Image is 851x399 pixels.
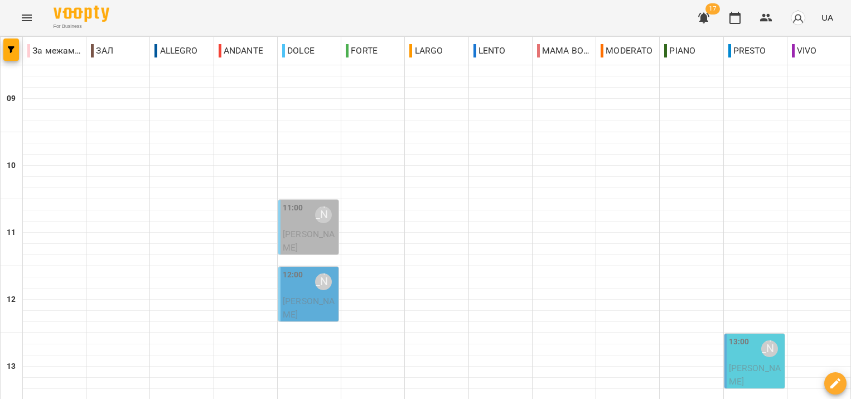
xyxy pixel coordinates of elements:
[283,202,303,214] label: 11:00
[7,93,16,105] h6: 09
[13,4,40,31] button: Menu
[54,6,109,22] img: Voopty Logo
[409,44,443,57] p: LARGO
[761,340,778,357] div: Юдіна Альона
[7,360,16,373] h6: 13
[790,10,806,26] img: avatar_s.png
[154,44,197,57] p: ALLEGRO
[792,44,817,57] p: VIVO
[7,294,16,306] h6: 12
[282,44,315,57] p: DOLCE
[664,44,695,57] p: PIANO
[705,3,720,15] span: 17
[537,44,591,57] p: MAMA BOSS
[283,269,303,281] label: 12:00
[315,273,332,290] div: Дубина Аліна
[473,44,506,57] p: LENTO
[346,44,378,57] p: FORTE
[729,363,781,387] span: [PERSON_NAME]
[7,227,16,239] h6: 11
[601,44,652,57] p: MODERATO
[728,44,766,57] p: PRESTO
[315,206,332,223] div: Дубина Аліна
[27,44,81,57] p: За межами школи
[817,7,838,28] button: UA
[219,44,263,57] p: ANDANTE
[283,254,336,267] p: Пробний
[283,229,335,253] span: [PERSON_NAME]
[729,336,750,348] label: 13:00
[283,321,336,334] p: вокал
[821,12,833,23] span: UA
[91,44,113,57] p: ЗАЛ
[54,23,109,30] span: For Business
[283,296,335,320] span: [PERSON_NAME]
[7,160,16,172] h6: 10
